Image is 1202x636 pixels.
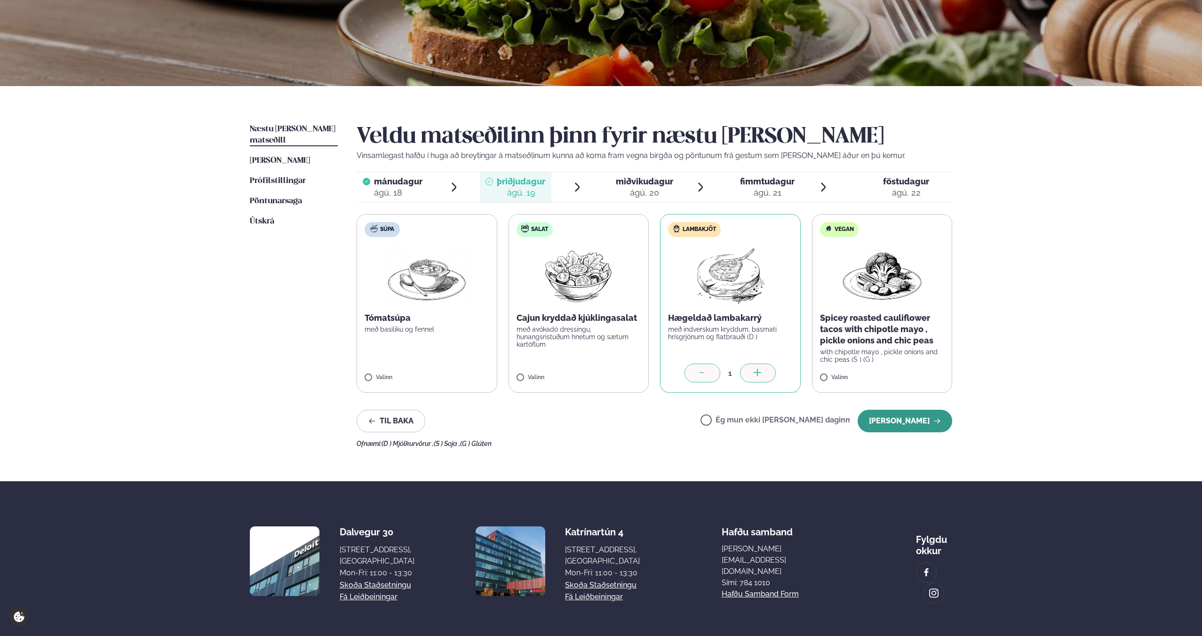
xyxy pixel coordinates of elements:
[565,544,640,567] div: [STREET_ADDRESS], [GEOGRAPHIC_DATA]
[858,410,952,432] button: [PERSON_NAME]
[565,526,640,538] div: Katrínartún 4
[668,312,793,324] p: Hægeldað lambakarrý
[740,176,795,186] span: fimmtudagur
[385,245,468,305] img: Soup.png
[537,245,620,305] img: Salad.png
[476,526,545,596] img: image alt
[340,580,411,591] a: Skoða staðsetningu
[374,187,422,199] div: ágú. 18
[916,526,952,556] div: Fylgdu okkur
[380,226,394,233] span: Súpa
[883,187,929,199] div: ágú. 22
[340,544,414,567] div: [STREET_ADDRESS], [GEOGRAPHIC_DATA]
[722,577,835,588] p: Sími: 784 1010
[250,216,274,227] a: Útskrá
[357,440,952,447] div: Ofnæmi:
[497,187,545,199] div: ágú. 19
[365,312,489,324] p: Tómatsúpa
[250,217,274,225] span: Útskrá
[521,225,529,232] img: salad.svg
[565,580,637,591] a: Skoða staðsetningu
[883,176,929,186] span: föstudagur
[365,326,489,333] p: með basiliku og fennel
[921,567,931,578] img: image alt
[357,150,952,161] p: Vinsamlegast hafðu í huga að breytingar á matseðlinum kunna að koma fram vegna birgða og pöntunum...
[720,368,740,379] div: 1
[835,226,854,233] span: Vegan
[673,225,680,232] img: Lamb.svg
[924,583,944,603] a: image alt
[250,177,306,185] span: Prófílstillingar
[820,312,945,346] p: Spicey roasted cauliflower tacos with chipotle mayo , pickle onions and chic peas
[340,567,414,579] div: Mon-Fri: 11:00 - 13:30
[565,591,623,603] a: Fá leiðbeiningar
[370,225,378,232] img: soup.svg
[740,187,795,199] div: ágú. 21
[250,175,306,187] a: Prófílstillingar
[722,588,799,600] a: Hafðu samband form
[616,176,673,186] span: miðvikudagur
[841,245,923,305] img: Vegan.png
[250,526,319,596] img: image alt
[722,519,793,538] span: Hafðu samband
[820,348,945,363] p: with chipotle mayo , pickle onions and chic peas (S ) (G )
[722,543,835,577] a: [PERSON_NAME][EMAIL_ADDRESS][DOMAIN_NAME]
[916,563,936,582] a: image alt
[340,526,414,538] div: Dalvegur 30
[565,567,640,579] div: Mon-Fri: 11:00 - 13:30
[517,312,641,324] p: Cajun kryddað kjúklingasalat
[250,125,335,144] span: Næstu [PERSON_NAME] matseðill
[616,187,673,199] div: ágú. 20
[250,197,302,205] span: Pöntunarsaga
[497,176,545,186] span: þriðjudagur
[689,245,772,305] img: Lamb-Meat.png
[250,124,338,146] a: Næstu [PERSON_NAME] matseðill
[374,176,422,186] span: mánudagur
[357,124,952,150] h2: Veldu matseðilinn þinn fyrir næstu [PERSON_NAME]
[340,591,398,603] a: Fá leiðbeiningar
[929,588,939,599] img: image alt
[434,440,460,447] span: (S ) Soja ,
[460,440,492,447] span: (G ) Glúten
[668,326,793,341] p: með indverskum kryddum, basmati hrísgrjónum og flatbrauði (D )
[250,196,302,207] a: Pöntunarsaga
[517,326,641,348] p: með avókadó dressingu, hunangsristuðum hnetum og sætum kartöflum
[250,157,310,165] span: [PERSON_NAME]
[357,410,425,432] button: Til baka
[531,226,548,233] span: Salat
[250,155,310,167] a: [PERSON_NAME]
[825,225,832,232] img: Vegan.svg
[683,226,716,233] span: Lambakjöt
[9,607,29,627] a: Cookie settings
[382,440,434,447] span: (D ) Mjólkurvörur ,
